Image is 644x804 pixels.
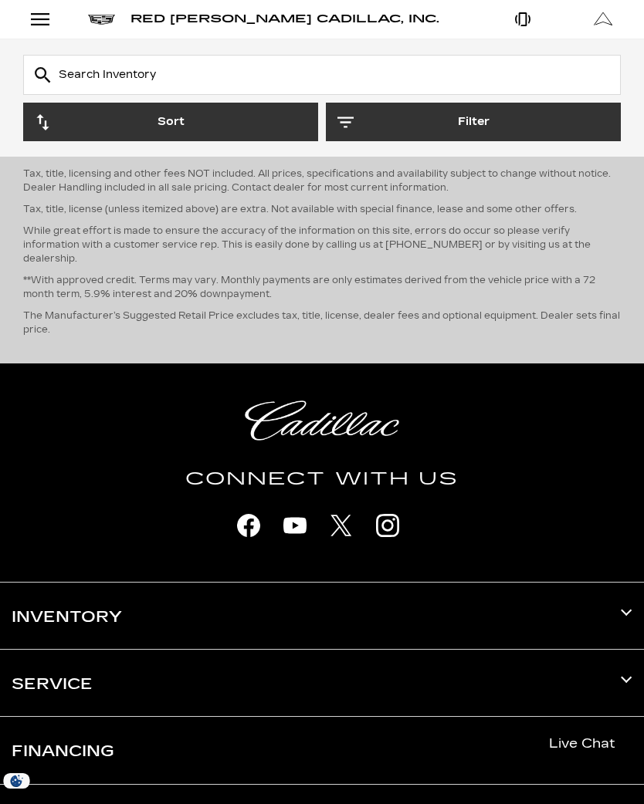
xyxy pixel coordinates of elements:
p: While great effort is made to ensure the accuracy of the information on this site, errors do occu... [23,224,621,265]
a: Live Chat [532,725,632,762]
a: instagram [368,506,407,545]
strong: Disclaimer: [23,147,78,157]
a: facebook [229,506,268,545]
img: Cadillac logo [88,15,115,25]
h3: Service [12,650,632,716]
a: Cadillac Light Heritage Logo [56,400,588,441]
a: Red [PERSON_NAME] Cadillac, Inc. [130,8,439,30]
h3: Inventory [12,583,632,649]
p: **With approved credit. Terms may vary. Monthly payments are only estimates derived from the vehi... [23,273,621,301]
p: Tax, title, licensing and other fees NOT included. All prices, specifications and availability su... [23,167,621,194]
span: Live Chat [541,735,623,752]
h3: Financing [12,717,632,783]
span: Red [PERSON_NAME] Cadillac, Inc. [130,12,439,25]
p: Tax, title, license (unless itemized above) are extra. Not available with special finance, lease ... [23,202,621,216]
a: Cadillac logo [88,8,115,30]
a: X [322,506,361,545]
div: The Manufacturer’s Suggested Retail Price excludes tax, title, license, dealer fees and optional ... [23,130,621,352]
a: youtube [276,506,314,545]
img: Cadillac Light Heritage Logo [245,400,399,441]
button: Sort [23,103,318,141]
input: Search Inventory [23,55,621,95]
h4: Connect With Us [56,465,588,493]
button: Filter [326,103,621,141]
